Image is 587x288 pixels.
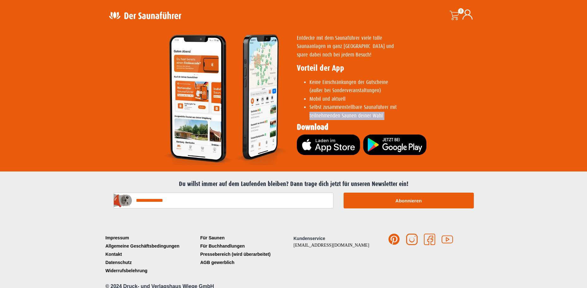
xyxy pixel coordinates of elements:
[104,267,199,275] a: Widerrufsbelehrung
[104,234,199,275] nav: Menü
[104,242,199,250] a: Allgemeine Geschäftsbedingungen
[199,234,294,242] a: Für Saunen
[309,103,477,120] li: teilnehmenden Saunen deiner Wahl
[294,243,370,248] a: [EMAIL_ADDRESS][DOMAIN_NAME]
[199,250,294,258] a: Pressebereich (wird überarbeitet)
[297,123,477,131] h2: Download
[344,193,474,208] button: Abonnieren
[294,236,325,241] span: Kundenservice
[309,96,345,102] span: Mobil und aktuell
[104,234,199,242] a: Impressum
[297,35,382,41] span: Entdecke mit dem Saunaführer viele tolle
[199,234,294,267] nav: Menü
[363,135,426,155] img: google-play-badge
[458,8,464,14] span: 0
[309,79,388,93] span: Keine Einschränkungen der Gutscheine (außer bei Sonderveranstaltungen)
[199,258,294,267] a: AGB gewerblich
[107,180,480,188] h2: Du willst immer auf dem Laufenden bleiben? Dann trage dich jetzt für unseren Newsletter ein!
[104,258,199,267] a: Datenschutz
[297,43,394,49] span: Saunaanlagen in ganz [GEOGRAPHIC_DATA] und
[297,63,344,73] span: Vorteil der App
[309,104,397,110] span: Selbst zusammenstellbare Saunaführer mit
[297,52,371,58] span: spare dabei noch bei jedem Besuch!
[104,250,199,258] a: Kontakt
[199,242,294,250] a: Für Buchhandlungen
[297,135,360,155] img: ios-app-store-badge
